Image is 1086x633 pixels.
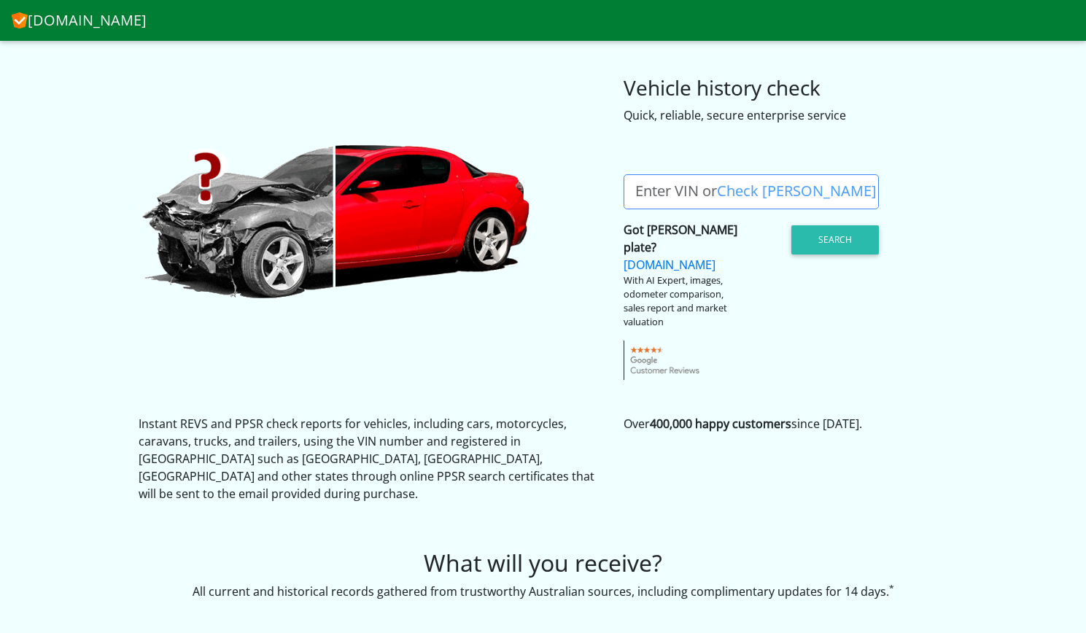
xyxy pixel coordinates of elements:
[624,341,707,380] img: gcr-badge-transparent.png.pagespeed.ce.05XcFOhvEz.png
[650,416,791,432] strong: 400,000 happy customers
[624,106,948,124] div: Quick, reliable, secure enterprise service
[139,415,602,502] p: Instant REVS and PPSR check reports for vehicles, including cars, motorcycles, caravans, trucks, ...
[11,583,1075,600] p: All current and historical records gathered from trustworthy Australian sources, including compli...
[12,9,28,28] img: CheckVIN.com.au logo
[624,415,948,432] p: Over since [DATE].
[791,225,879,255] button: Search
[624,174,888,209] label: Enter VIN or
[139,141,532,301] img: CheckVIN
[11,549,1075,577] h2: What will you receive?
[12,6,147,35] a: [DOMAIN_NAME]
[624,222,737,255] strong: Got [PERSON_NAME] plate?
[624,257,715,273] a: [DOMAIN_NAME]
[624,76,948,101] h3: Vehicle history check
[717,181,877,201] a: Check [PERSON_NAME]
[624,273,740,330] div: With AI Expert, images, odometer comparison, sales report and market valuation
